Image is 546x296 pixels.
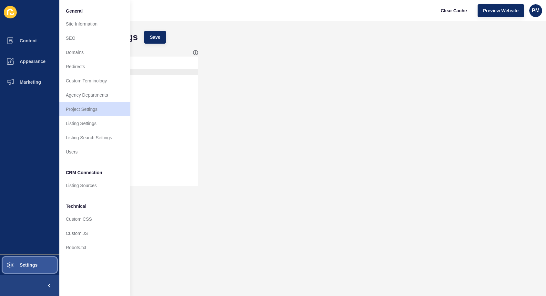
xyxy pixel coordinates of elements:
[59,74,130,88] a: Custom Terminology
[59,226,130,240] a: Custom JS
[483,7,519,14] span: Preview Website
[59,145,130,159] a: Users
[59,31,130,45] a: SEO
[59,131,130,145] a: Listing Search Settings
[150,34,160,40] span: Save
[532,7,540,14] span: PM
[59,17,130,31] a: Site Information
[59,240,130,255] a: Robots.txt
[59,59,130,74] a: Redirects
[59,212,130,226] a: Custom CSS
[478,4,524,17] button: Preview Website
[66,203,86,209] span: Technical
[435,4,472,17] button: Clear Cache
[59,102,130,116] a: Project Settings
[66,8,83,14] span: General
[59,88,130,102] a: Agency Departments
[441,7,467,14] span: Clear Cache
[66,169,102,176] span: CRM Connection
[59,178,130,193] a: Listing Sources
[59,116,130,131] a: Listing Settings
[144,31,166,44] button: Save
[59,45,130,59] a: Domains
